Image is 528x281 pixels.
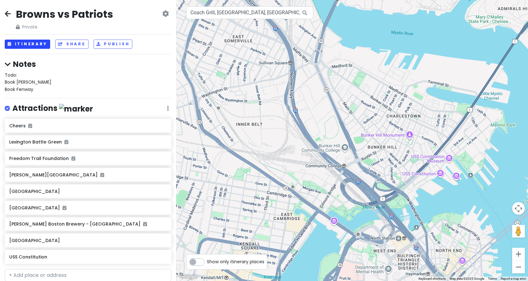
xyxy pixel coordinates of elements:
span: Private [16,23,113,30]
h4: Attractions [12,103,93,114]
i: Added to itinerary [28,124,32,128]
i: Added to itinerary [100,173,104,177]
img: Google [178,273,199,281]
h6: [PERSON_NAME] Boston Brewery - [GEOGRAPHIC_DATA] [9,221,167,227]
img: marker [59,104,93,114]
span: Map data ©2025 Google [450,277,484,280]
button: Itinerary [5,40,50,49]
i: Added to itinerary [63,206,66,210]
button: Share [55,40,88,49]
a: Report a map error [501,277,526,280]
h2: Browns vs Patriots [16,8,113,21]
span: Todo: Book [PERSON_NAME] Book Fenway [5,72,51,93]
button: Drag Pegman onto the map to open Street View [512,225,525,238]
button: Map camera controls [512,202,525,215]
h6: [PERSON_NAME][GEOGRAPHIC_DATA] [9,172,167,178]
i: Added to itinerary [71,156,75,161]
h6: Freedom Trail Foundation [9,156,167,161]
h4: Notes [5,59,171,69]
button: Keyboard shortcuts [419,277,446,281]
a: Terms (opens in new tab) [488,277,497,280]
i: Added to itinerary [64,140,68,144]
span: Show only itinerary places [207,258,264,265]
button: Zoom in [512,248,525,260]
button: Publish [94,40,133,49]
h6: Lexington Battle Green [9,139,167,145]
button: Zoom out [512,261,525,273]
h6: USS Constitution [9,254,167,260]
a: Open this area in Google Maps (opens a new window) [178,273,199,281]
i: Added to itinerary [143,222,147,226]
h6: [GEOGRAPHIC_DATA] [9,205,167,211]
input: Search a place [186,6,313,19]
h6: [GEOGRAPHIC_DATA] [9,238,167,243]
h6: [GEOGRAPHIC_DATA] [9,188,167,194]
h6: Cheers [9,123,167,129]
